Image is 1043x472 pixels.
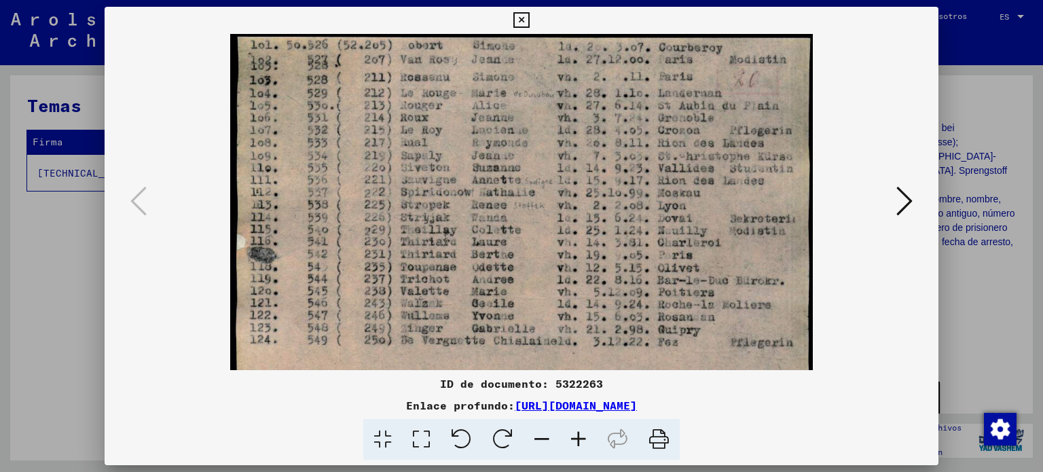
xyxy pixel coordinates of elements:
font: Enlace profundo: [406,399,515,412]
div: Cambiar el consentimiento [983,412,1016,445]
a: [URL][DOMAIN_NAME] [515,399,637,412]
img: Cambiar el consentimiento [984,413,1017,446]
font: ID de documento: 5322263 [440,377,603,391]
